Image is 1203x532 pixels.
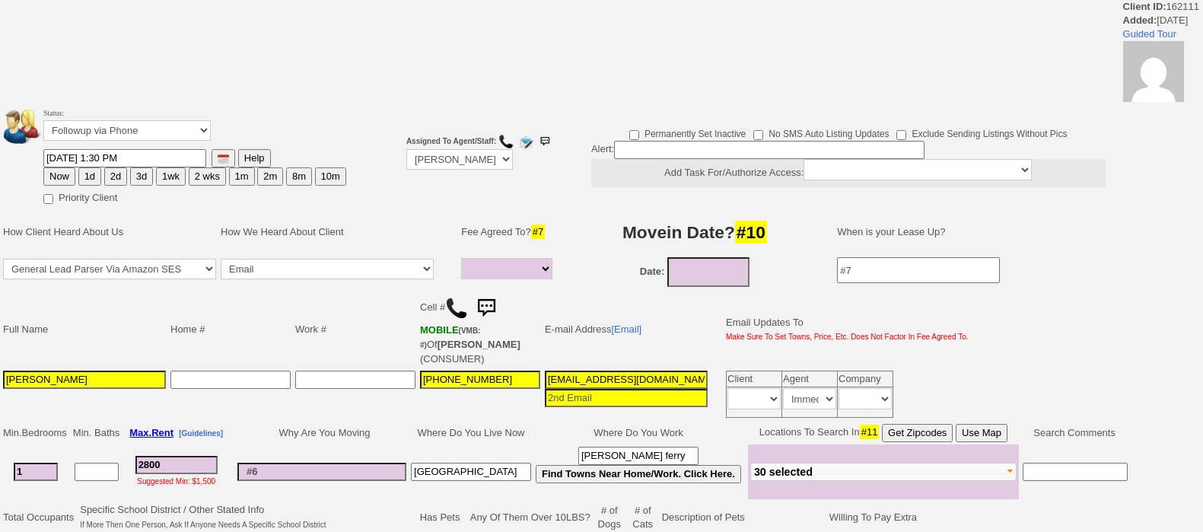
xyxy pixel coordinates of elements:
label: Permanently Set Inactive [629,123,746,141]
td: Company [838,371,893,387]
input: No SMS Auto Listing Updates [753,130,763,140]
img: [calendar icon] [218,153,229,164]
td: Cell # Of (CONSUMER) [418,291,543,368]
button: 8m [286,167,312,186]
img: sms.png [471,293,501,323]
a: Guided Tour [1123,28,1177,40]
input: #8 [411,463,531,481]
span: Rent [151,427,173,438]
button: 1m [229,167,255,186]
button: 2d [104,167,127,186]
input: #9 [578,447,699,465]
input: Permanently Set Inactive [629,130,639,140]
td: Work # [293,291,418,368]
button: 30 selected [750,463,1017,481]
td: Client [727,371,782,387]
td: Fee Agreed To? [459,209,559,255]
img: 9728b715749a027ef00df561fb935dd4 [1123,41,1184,102]
b: [PERSON_NAME] [438,339,520,350]
button: 2m [257,167,283,186]
td: How We Heard About Client [218,209,451,255]
img: call.png [445,297,468,320]
span: Bedrooms [22,427,67,438]
input: 2nd Email [545,389,708,407]
b: [Guidelines] [179,429,223,438]
b: Max. [129,427,173,438]
span: #11 [860,425,880,439]
input: Exclude Sending Listings Without Pics [896,130,906,140]
button: Use Map [956,424,1007,442]
img: compose_email.png [518,134,533,149]
input: #3 [135,456,218,474]
button: 2 wks [189,167,226,186]
input: #6 [237,463,406,481]
b: T-Mobile USA, Inc. [420,324,480,350]
input: 1st Email - Question #0 [545,371,708,389]
img: sms.png [537,134,552,149]
button: 1wk [156,167,186,186]
img: people.png [4,110,49,144]
button: Get Zipcodes [882,424,953,442]
b: Added: [1123,14,1157,26]
h3: Movein Date? [570,218,820,246]
td: Home # [168,291,293,368]
td: Full Name [1,291,168,368]
font: Suggested Min: $1,500 [137,477,215,486]
font: Make Sure To Set Towns, Price, Etc. Does Not Factor In Fee Agreed To. [726,333,969,341]
td: Agent [782,371,838,387]
a: [Email] [611,323,641,335]
td: How Client Heard About Us [1,209,218,255]
td: Min. [1,422,71,444]
center: Add Task For/Authorize Access: [591,159,1106,187]
b: Client ID: [1123,1,1166,12]
input: #1 [14,463,58,481]
button: Find Towns Near Home/Work. Click Here. [536,465,741,483]
button: Now [43,167,75,186]
button: 1d [78,167,101,186]
font: MOBILE [420,324,459,336]
font: If More Then One Person, Ask If Anyone Needs A Specific School District [80,521,326,529]
nobr: Locations To Search In [759,426,1007,438]
button: 3d [130,167,153,186]
td: Where Do You Live Now [409,422,533,444]
img: call.png [498,134,514,149]
button: Help [238,149,271,167]
td: Where Do You Work [533,422,743,444]
a: [Guidelines] [179,427,223,438]
div: Alert: [591,141,1106,187]
span: #7 [531,225,545,239]
input: Priority Client [43,194,53,204]
label: Priority Client [43,187,117,205]
td: E-mail Address [543,291,710,368]
input: #7 [837,257,1000,283]
label: No SMS Auto Listing Updates [753,123,889,141]
td: Email Updates To [714,291,971,368]
button: 10m [315,167,346,186]
label: Exclude Sending Listings Without Pics [896,123,1067,141]
td: When is your Lease Up? [822,209,1130,255]
font: Status: [43,109,211,137]
td: Why Are You Moving [235,422,409,444]
b: Assigned To Agent/Staff: [406,137,496,145]
b: Date: [640,266,665,277]
td: Search Comments [1019,422,1131,444]
span: #10 [735,221,767,244]
td: Min. Baths [71,422,122,444]
span: 30 selected [754,466,813,478]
